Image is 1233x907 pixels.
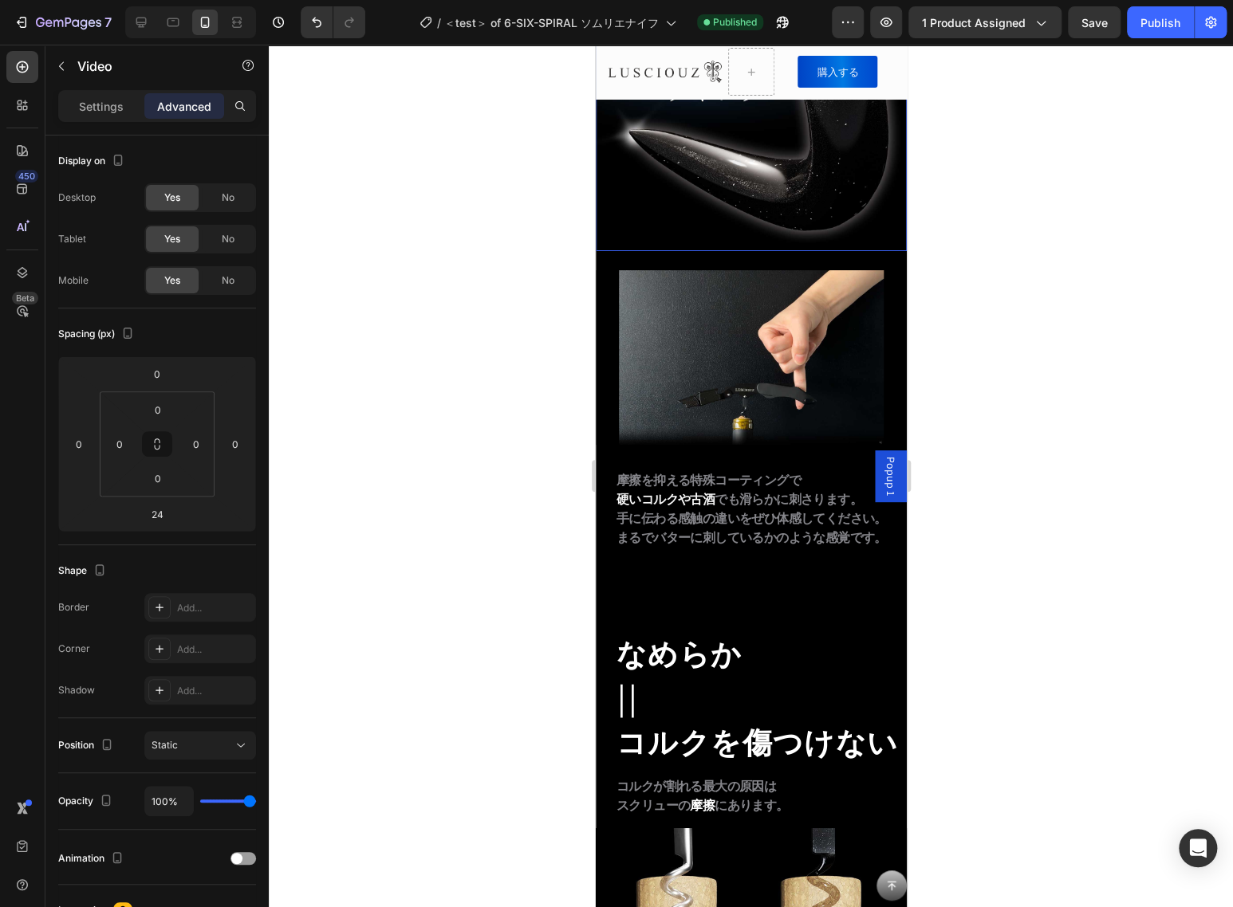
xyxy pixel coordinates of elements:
button: Save [1068,6,1121,38]
div: Add... [177,684,252,698]
input: 0 [141,362,173,386]
input: xl [141,502,173,526]
div: Add... [177,642,252,657]
div: 450 [15,170,38,183]
input: 0px [142,466,174,490]
span: Yes [164,190,180,205]
span: ＜test＞ of 6-SIX-SPIRAL ソムリエナイフ [444,14,659,31]
span: Published [713,15,757,29]
div: Publish [1140,14,1180,31]
button: 7 [6,6,119,38]
span: Yes [164,232,180,246]
div: Spacing (px) [58,324,137,345]
div: Position [58,735,116,756]
div: Animation [58,848,127,870]
div: Corner [58,642,90,656]
input: 0 [67,432,91,456]
div: Shadow [58,683,95,697]
p: Settings [79,98,124,115]
div: Undo/Redo [301,6,365,38]
div: Open Intercom Messenger [1179,829,1217,867]
span: Yes [164,273,180,288]
button: Publish [1127,6,1194,38]
input: 0px [142,398,174,422]
span: No [222,273,234,288]
button: 1 product assigned [908,6,1062,38]
span: Static [152,739,178,751]
input: 0 [223,432,247,456]
span: 1 product assigned [922,14,1026,31]
span: / [437,14,441,31]
input: Auto [145,787,193,815]
input: 0px [108,432,132,456]
div: Beta [12,292,38,304]
span: No [222,232,234,246]
div: Shape [58,560,109,582]
iframe: Design area [596,45,907,907]
p: Video [77,57,213,76]
div: Mobile [58,273,89,288]
p: Advanced [157,98,211,115]
div: Tablet [58,232,86,246]
button: Static [144,731,256,760]
div: Desktop [58,190,96,205]
div: Add... [177,601,252,615]
div: Border [58,600,89,614]
div: Opacity [58,791,116,812]
span: No [222,190,234,205]
p: 7 [104,13,112,32]
input: 0px [184,432,208,456]
span: Save [1081,16,1108,29]
div: Display on [58,151,128,172]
